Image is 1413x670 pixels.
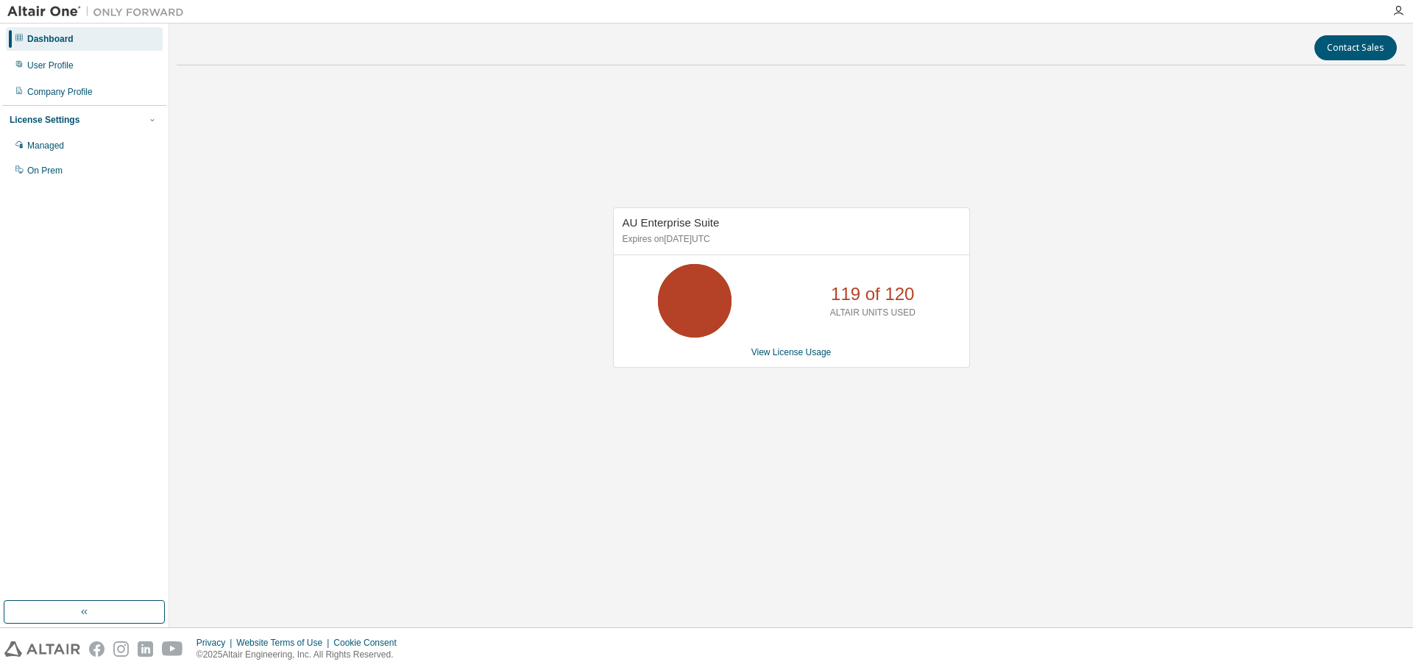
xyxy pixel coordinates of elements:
img: facebook.svg [89,641,105,657]
div: Privacy [196,637,236,649]
span: AU Enterprise Suite [623,216,720,229]
p: ALTAIR UNITS USED [830,307,916,319]
p: Expires on [DATE] UTC [623,233,957,246]
div: License Settings [10,114,79,126]
img: altair_logo.svg [4,641,80,657]
img: instagram.svg [113,641,129,657]
p: 119 of 120 [831,282,914,307]
div: User Profile [27,60,74,71]
p: © 2025 Altair Engineering, Inc. All Rights Reserved. [196,649,406,661]
button: Contact Sales [1314,35,1397,60]
div: On Prem [27,165,63,177]
div: Dashboard [27,33,74,45]
img: Altair One [7,4,191,19]
img: youtube.svg [162,641,183,657]
div: Cookie Consent [333,637,405,649]
div: Company Profile [27,86,93,98]
img: linkedin.svg [138,641,153,657]
div: Website Terms of Use [236,637,333,649]
div: Managed [27,140,64,152]
a: View License Usage [751,347,832,357]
